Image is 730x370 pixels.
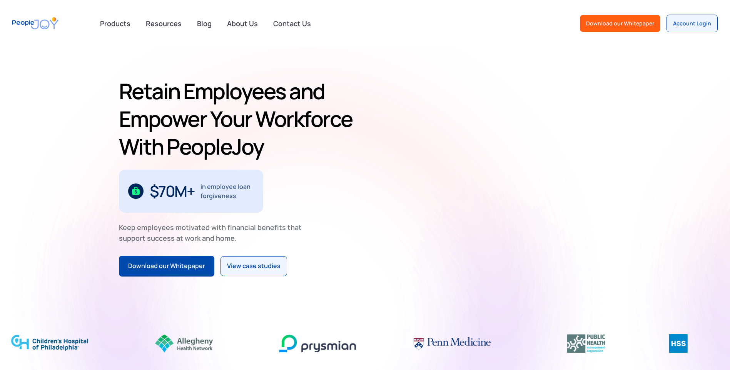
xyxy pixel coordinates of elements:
[227,261,281,271] div: View case studies
[667,15,718,32] a: Account Login
[119,170,263,213] div: 1 / 3
[200,182,254,200] div: in employee loan forgiveness
[222,15,262,32] a: About Us
[119,77,362,160] h1: Retain Employees and Empower Your Workforce With PeopleJoy
[141,15,186,32] a: Resources
[673,20,711,27] div: Account Login
[192,15,216,32] a: Blog
[119,222,308,243] div: Keep employees motivated with financial benefits that support success at work and home.
[580,15,660,32] a: Download our Whitepaper
[269,15,316,32] a: Contact Us
[95,16,135,31] div: Products
[221,256,287,276] a: View case studies
[128,261,205,271] div: Download our Whitepaper
[586,20,654,27] div: Download our Whitepaper
[12,12,58,34] a: home
[150,185,195,197] div: $70M+
[119,256,214,277] a: Download our Whitepaper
